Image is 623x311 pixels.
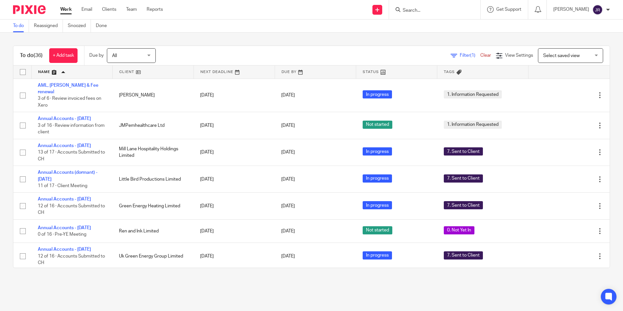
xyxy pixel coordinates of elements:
[112,166,194,193] td: Little Bird Productions Limited
[194,193,275,219] td: [DATE]
[194,243,275,270] td: [DATE]
[34,53,43,58] span: (36)
[444,251,483,259] span: 7. Sent to Client
[496,7,521,12] span: Get Support
[38,123,105,135] span: 3 of 16 · Review information from client
[68,20,91,32] a: Snoozed
[112,193,194,219] td: Green Energy Heating Limited
[363,121,392,129] span: Not started
[112,219,194,243] td: Ren and Ink Limited
[38,83,98,94] a: AML, [PERSON_NAME] & Fee renewal
[38,204,105,215] span: 12 of 16 · Accounts Submitted to CH
[112,243,194,270] td: Uk Green Energy Group Limited
[38,197,91,201] a: Annual Accounts - [DATE]
[38,232,86,237] span: 0 of 16 · Pre-YE Meeting
[281,204,295,208] span: [DATE]
[126,6,137,13] a: Team
[194,112,275,139] td: [DATE]
[543,53,580,58] span: Select saved view
[20,52,43,59] h1: To do
[553,6,589,13] p: [PERSON_NAME]
[38,170,97,181] a: Annual Accounts (dormant) - [DATE]
[38,143,91,148] a: Annual Accounts - [DATE]
[194,79,275,112] td: [DATE]
[363,174,392,183] span: In progress
[13,5,46,14] img: Pixie
[402,8,461,14] input: Search
[38,247,91,252] a: Annual Accounts - [DATE]
[89,52,104,59] p: Due by
[444,147,483,155] span: 7. Sent to Client
[38,184,87,188] span: 11 of 17 · Client Meeting
[281,150,295,155] span: [DATE]
[38,96,101,108] span: 3 of 6 · Review invoiced fees on Xero
[96,20,112,32] a: Done
[81,6,92,13] a: Email
[281,254,295,259] span: [DATE]
[480,53,491,58] a: Clear
[112,79,194,112] td: [PERSON_NAME]
[194,219,275,243] td: [DATE]
[112,53,117,58] span: All
[13,20,29,32] a: To do
[363,90,392,98] span: In progress
[281,177,295,182] span: [DATE]
[592,5,603,15] img: svg%3E
[38,254,105,265] span: 12 of 16 · Accounts Submitted to CH
[444,201,483,209] span: 7. Sent to Client
[102,6,116,13] a: Clients
[444,174,483,183] span: 7. Sent to Client
[281,93,295,97] span: [DATE]
[444,90,502,98] span: 1. Information Requested
[112,139,194,166] td: Mill Lane Hospitality Holdings Limited
[363,201,392,209] span: In progress
[444,70,455,74] span: Tags
[470,53,475,58] span: (1)
[60,6,72,13] a: Work
[460,53,480,58] span: Filter
[194,139,275,166] td: [DATE]
[363,251,392,259] span: In progress
[444,121,502,129] span: 1. Information Requested
[34,20,63,32] a: Reassigned
[112,112,194,139] td: JMPemhealthcare Ltd
[363,147,392,155] span: In progress
[49,48,78,63] a: + Add task
[505,53,533,58] span: View Settings
[363,226,392,234] span: Not started
[194,166,275,193] td: [DATE]
[38,150,105,161] span: 13 of 17 · Accounts Submitted to CH
[38,226,91,230] a: Annual Accounts - [DATE]
[147,6,163,13] a: Reports
[38,116,91,121] a: Annual Accounts - [DATE]
[281,229,295,233] span: [DATE]
[444,226,474,234] span: 0. Not Yet In
[281,123,295,128] span: [DATE]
